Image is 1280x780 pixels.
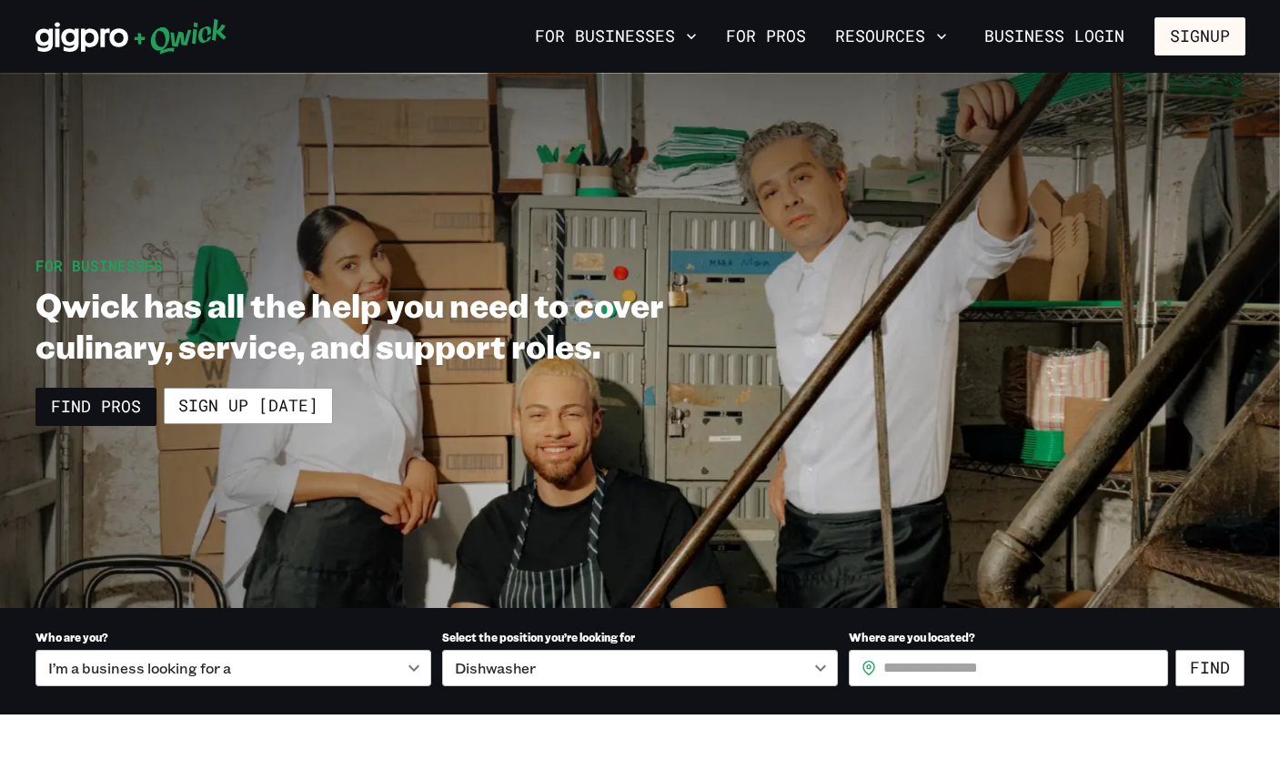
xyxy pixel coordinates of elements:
span: For Businesses [35,256,163,275]
a: Sign up [DATE] [164,388,333,424]
button: Find [1175,650,1245,686]
span: Who are you? [35,630,108,644]
button: For Businesses [528,21,704,52]
a: Find Pros [35,388,156,426]
h1: Qwick has all the help you need to cover culinary, service, and support roles. [35,284,761,366]
button: Signup [1154,17,1245,56]
span: Select the position you’re looking for [442,630,635,644]
button: Resources [828,21,954,52]
div: Dishwasher [442,650,838,686]
div: I’m a business looking for a [35,650,431,686]
a: For Pros [719,21,813,52]
span: Where are you located? [849,630,975,644]
a: Business Login [969,17,1140,56]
